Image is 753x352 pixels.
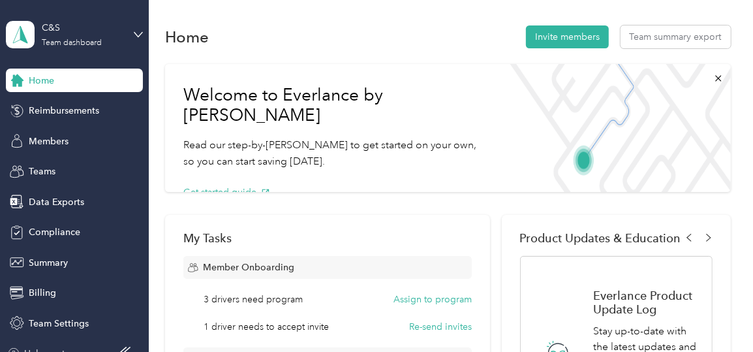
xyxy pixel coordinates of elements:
span: Team Settings [29,317,89,330]
span: Home [29,74,54,88]
div: C&S [42,21,123,35]
iframe: Everlance-gr Chat Button Frame [680,279,753,352]
span: 3 drivers need program [204,293,303,306]
img: Welcome to everlance [501,64,731,192]
button: Assign to program [393,293,472,306]
span: Members [29,135,69,148]
span: Compliance [29,225,80,239]
span: Summary [29,256,68,270]
span: Teams [29,165,55,178]
span: Member Onboarding [203,261,294,274]
div: My Tasks [183,231,472,245]
button: Re-send invites [409,320,472,334]
h1: Home [165,30,209,44]
div: Team dashboard [42,39,102,47]
p: Read our step-by-[PERSON_NAME] to get started on your own, so you can start saving [DATE]. [183,137,483,169]
span: Billing [29,286,56,300]
span: Reimbursements [29,104,99,118]
button: Team summary export [621,25,731,48]
h1: Welcome to Everlance by [PERSON_NAME] [183,85,483,126]
button: Invite members [526,25,609,48]
span: Data Exports [29,195,84,209]
button: Get started guide [183,185,270,199]
h1: Everlance Product Update Log [594,289,698,316]
span: Product Updates & Education [520,231,681,245]
span: 1 driver needs to accept invite [204,320,329,334]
